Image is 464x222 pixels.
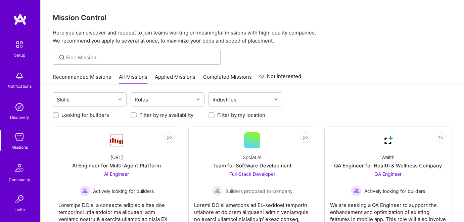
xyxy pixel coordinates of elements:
div: Social AI [243,154,262,161]
img: teamwork [13,130,26,144]
i: icon Chevron [274,98,278,101]
img: Company Logo [108,133,125,147]
label: Filter by my availability [139,112,193,119]
a: Recommended Missions [53,73,111,84]
span: Actively looking for builders [364,188,425,195]
div: Industries [211,95,238,104]
div: Missions [11,144,28,151]
a: Not Interested [259,72,301,84]
i: icon EyeClosed [438,135,444,140]
h3: Mission Control [53,13,452,22]
a: All Missions [119,73,147,84]
div: Community [9,176,30,183]
i: icon EyeClosed [167,135,172,140]
span: Full-Stack Developer [229,171,275,177]
a: Applied Missions [155,73,195,84]
div: Setup [14,52,25,59]
div: Skills [55,95,71,104]
img: Actively looking for builders [351,186,362,196]
div: Invite [14,206,25,213]
span: QA Engineer [374,171,402,177]
img: Builders proposed to company [212,186,223,196]
div: Roles [133,95,150,104]
div: Wellth [381,154,395,161]
img: discovery [13,100,26,114]
div: Discovery [10,114,29,121]
i: icon SearchGrey [58,54,66,61]
i: icon Chevron [119,98,122,101]
i: icon Chevron [196,98,200,101]
input: Find Mission... [66,54,216,61]
div: QA Engineer for Health & Wellness Company [334,162,442,169]
a: Completed Missions [203,73,252,84]
div: Notifications [8,83,32,90]
span: AI Engineer [104,171,129,177]
label: Looking for builders [61,112,109,119]
div: AI Engineer for Multi-Agent Platform [72,162,161,169]
p: Here you can discover and request to join teams working on meaningful missions with high-quality ... [53,29,452,45]
img: Company Logo [380,132,396,148]
img: logo [13,13,27,25]
img: bell [13,69,26,83]
span: Actively looking for builders [93,188,154,195]
span: Builders proposed to company [225,188,293,195]
div: Team for Software Development [213,162,292,169]
img: setup [12,38,27,52]
i: icon EyeClosed [303,135,308,140]
img: Invite [13,193,26,206]
img: Community [11,160,28,176]
div: [URL] [110,154,123,161]
img: Actively looking for builders [80,186,90,196]
label: Filter by my location [217,112,265,119]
